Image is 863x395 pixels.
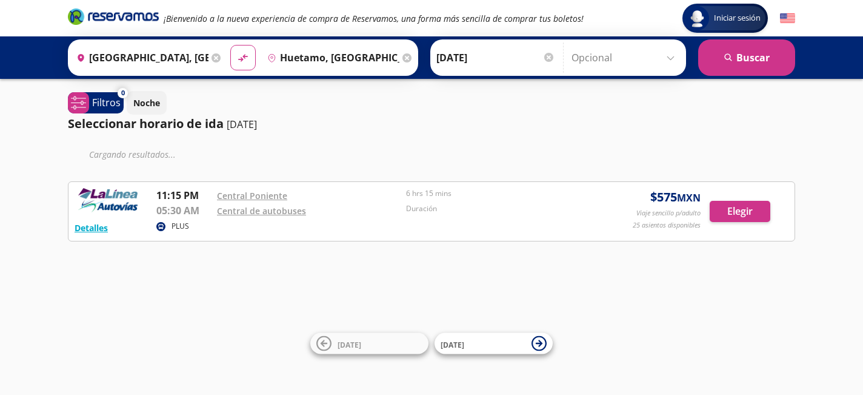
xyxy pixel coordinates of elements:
[709,12,765,24] span: Iniciar sesión
[68,7,159,29] a: Brand Logo
[133,96,160,109] p: Noche
[406,203,589,214] p: Duración
[435,333,553,354] button: [DATE]
[436,42,555,73] input: Elegir Fecha
[710,201,770,222] button: Elegir
[633,220,701,231] p: 25 asientos disponibles
[164,13,584,24] em: ¡Bienvenido a la nueva experiencia de compra de Reservamos, una forma más sencilla de comprar tus...
[156,203,211,218] p: 05:30 AM
[262,42,399,73] input: Buscar Destino
[677,191,701,204] small: MXN
[310,333,428,354] button: [DATE]
[636,208,701,218] p: Viaje sencillo p/adulto
[441,339,464,349] span: [DATE]
[217,190,287,201] a: Central Poniente
[156,188,211,203] p: 11:15 PM
[68,115,224,133] p: Seleccionar horario de ida
[406,188,589,199] p: 6 hrs 15 mins
[217,205,306,217] a: Central de autobuses
[68,92,124,113] button: 0Filtros
[127,91,167,115] button: Noche
[172,221,189,232] p: PLUS
[338,339,361,349] span: [DATE]
[75,221,108,234] button: Detalles
[68,7,159,25] i: Brand Logo
[75,188,141,212] img: RESERVAMOS
[650,188,701,206] span: $ 575
[571,42,680,73] input: Opcional
[89,149,176,160] em: Cargando resultados ...
[121,88,125,98] span: 0
[698,39,795,76] button: Buscar
[227,117,257,132] p: [DATE]
[92,95,121,110] p: Filtros
[780,11,795,26] button: English
[72,42,208,73] input: Buscar Origen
